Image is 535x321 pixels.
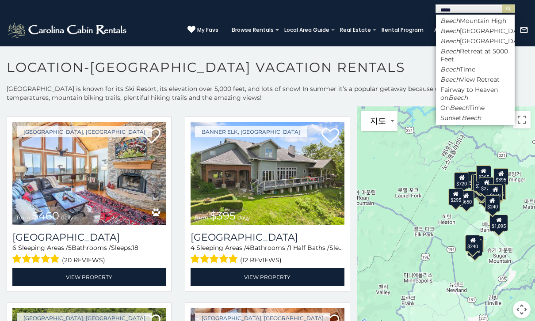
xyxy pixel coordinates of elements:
li: Treehouse On [436,124,515,132]
li: [GEOGRAPHIC_DATA] [436,37,515,45]
div: $360 [467,171,482,188]
li: [GEOGRAPHIC_DATA] [436,27,515,35]
em: Beech [440,65,460,73]
a: Montallori Stone Lodge from $395 daily [191,122,344,225]
button: 지도 카메라 컨트롤 [513,301,531,318]
span: 지도 [370,116,386,125]
div: $720 [455,172,470,189]
span: 4 [246,244,250,252]
span: 18 [132,244,138,252]
li: Time [436,65,515,73]
div: Sleeping Areas / Bathrooms / Sleeps: [191,243,344,266]
span: 6 [12,244,16,252]
a: [GEOGRAPHIC_DATA] [12,231,166,243]
h3: Mile High Lodge [12,231,166,243]
img: mail-regular-white.png [520,26,528,34]
span: My Favs [197,26,218,34]
em: Beech [440,37,460,45]
span: daily [61,214,73,221]
span: $460 [32,209,59,222]
div: $265 [476,166,491,182]
div: $395 [494,168,509,185]
div: $650 [459,190,474,207]
img: White-1-2.png [7,21,129,39]
em: Beech [440,17,460,25]
em: Beech [483,124,503,132]
a: Real Estate [336,24,375,36]
span: 4 [191,244,195,252]
li: View Retreat [436,76,515,83]
em: Beech [440,47,460,55]
li: Sunset [436,114,515,122]
div: $240 [465,235,480,252]
div: $1,095 [489,215,508,231]
a: Add to favorites [321,127,339,146]
div: Sleeping Areas / Bathrooms / Sleeps: [12,243,166,266]
img: Mile High Lodge [12,122,166,225]
div: $270 [479,177,494,194]
li: Retreat at 5000 Feet [436,47,515,63]
em: Beech [448,94,468,102]
a: View Property [12,268,166,286]
div: $295 [448,189,463,205]
em: Beech [440,27,460,35]
em: Beech [462,114,481,122]
a: [GEOGRAPHIC_DATA] [191,231,344,243]
span: (20 reviews) [62,254,105,266]
a: My Favs [187,26,218,34]
span: $395 [210,209,236,222]
span: from [195,214,208,221]
span: (12 reviews) [240,254,282,266]
span: 1 Half Baths / [289,244,329,252]
div: $435 [491,183,506,200]
div: $425 [472,174,487,191]
a: Browse Rentals [227,24,278,36]
button: 전체 화면보기로 전환 [513,111,531,128]
span: from [17,214,30,221]
div: $325 [476,165,491,182]
em: Beech [450,104,469,112]
button: 지도 유형 변경 [361,111,397,131]
h3: Montallori Stone Lodge [191,231,344,243]
div: $240 [485,195,500,212]
span: 5 [68,244,72,252]
div: $335 [474,174,489,191]
li: Mountain High [436,17,515,25]
a: Rental Program [377,24,428,36]
a: Local Area Guide [280,24,334,36]
a: Banner Elk, [GEOGRAPHIC_DATA] [195,126,307,137]
li: Fairway to Heaven on [436,86,515,102]
em: Beech [440,76,460,83]
a: View Property [191,268,344,286]
li: On Time [436,104,515,112]
img: Montallori Stone Lodge [191,122,344,225]
div: $160 [488,184,503,201]
a: Mile High Lodge from $460 daily [12,122,166,225]
div: $425 [471,174,486,191]
a: About [430,24,455,36]
span: daily [237,214,250,221]
a: [GEOGRAPHIC_DATA], [GEOGRAPHIC_DATA] [17,126,152,137]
